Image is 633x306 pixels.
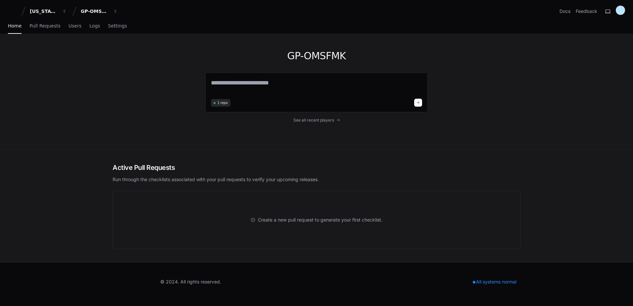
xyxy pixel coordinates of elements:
a: Logs [89,19,100,34]
div: © 2024. All rights reserved. [160,279,221,285]
button: GP-OMSFMK [78,5,121,17]
a: Users [69,19,81,34]
a: Settings [108,19,127,34]
span: See all recent players [293,118,334,123]
p: Run through the checklists associated with your pull requests to verify your upcoming releases. [113,176,520,183]
span: Pull Requests [29,24,60,28]
div: [US_STATE] Pacific [30,8,58,15]
span: 1 repo [218,100,228,105]
span: Create a new pull request to generate your first checklist. [258,217,382,223]
a: Pull Requests [29,19,60,34]
div: GP-OMSFMK [81,8,109,15]
button: [US_STATE] Pacific [27,5,70,17]
span: Home [8,24,22,28]
a: See all recent players [205,118,428,123]
span: Logs [89,24,100,28]
h1: GP-OMSFMK [205,50,428,62]
a: Docs [560,8,570,15]
div: All systems normal [469,277,520,286]
button: Feedback [576,8,597,15]
a: Home [8,19,22,34]
span: Settings [108,24,127,28]
span: Users [69,24,81,28]
h2: Active Pull Requests [113,163,520,172]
